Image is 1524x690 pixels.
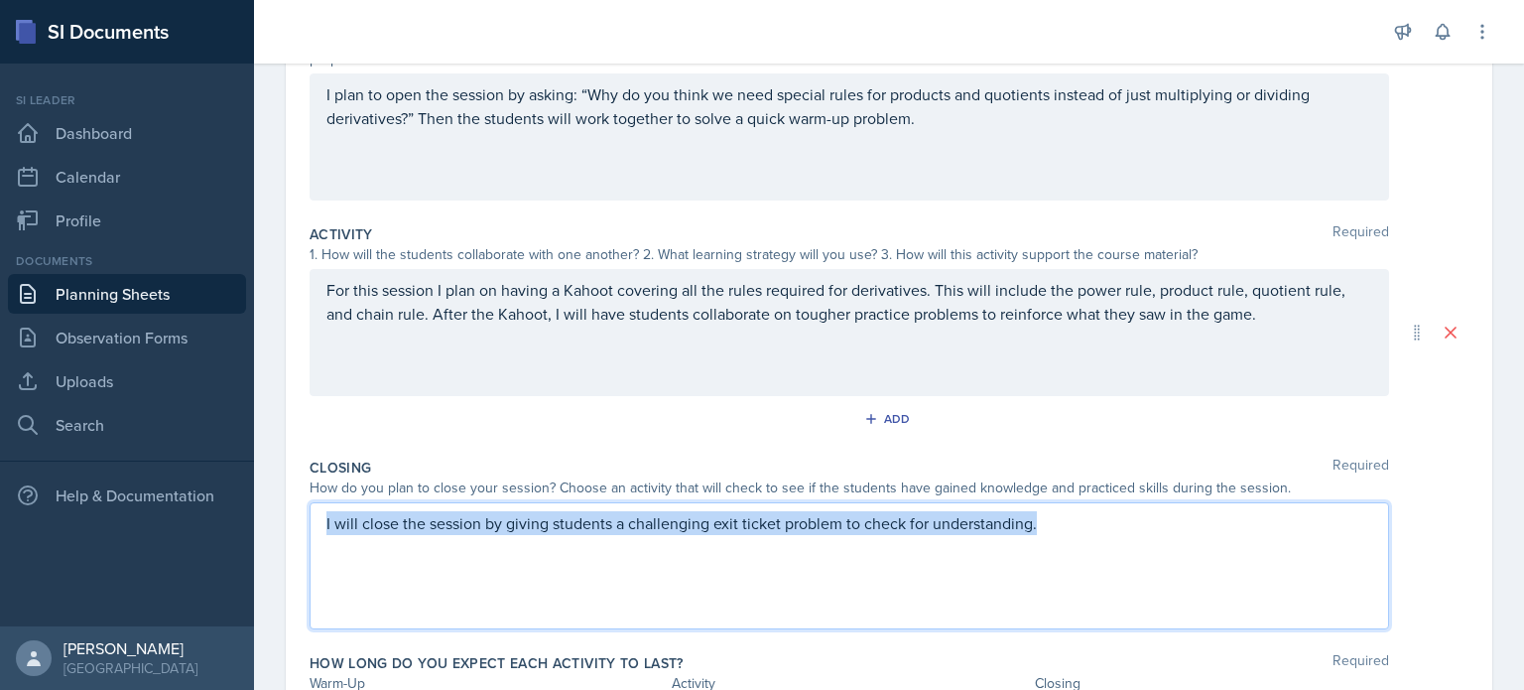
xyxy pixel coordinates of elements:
a: Uploads [8,361,246,401]
span: Required [1333,458,1389,478]
span: Required [1333,653,1389,673]
p: I will close the session by giving students a challenging exit ticket problem to check for unders... [326,511,1372,535]
div: How do you plan to close your session? Choose an activity that will check to see if the students ... [310,478,1389,498]
a: Observation Forms [8,318,246,357]
a: Planning Sheets [8,274,246,314]
div: Help & Documentation [8,476,246,515]
label: Closing [310,458,371,478]
div: Documents [8,252,246,270]
p: For this session I plan on having a Kahoot covering all the rules required for derivatives. This ... [326,278,1372,326]
p: I plan to open the session by asking: “Why do you think we need special rules for products and qu... [326,82,1372,130]
div: [GEOGRAPHIC_DATA] [63,658,197,678]
div: 1. How will the students collaborate with one another? 2. What learning strategy will you use? 3.... [310,244,1389,265]
div: Si leader [8,91,246,109]
a: Search [8,405,246,445]
div: Add [868,411,911,427]
button: Add [857,404,922,434]
a: Profile [8,201,246,240]
div: [PERSON_NAME] [63,638,197,658]
label: Activity [310,224,373,244]
span: Required [1333,224,1389,244]
label: How long do you expect each activity to last? [310,653,684,673]
a: Dashboard [8,113,246,153]
a: Calendar [8,157,246,197]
